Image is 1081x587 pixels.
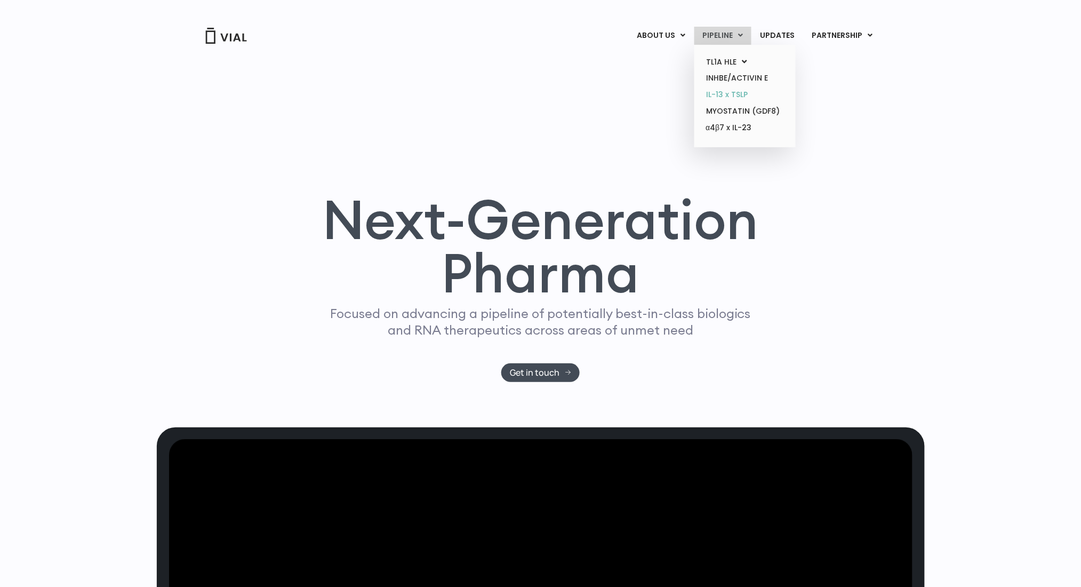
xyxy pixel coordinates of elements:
[698,54,791,70] a: TL1A HLEMenu Toggle
[629,27,694,45] a: ABOUT USMenu Toggle
[694,27,751,45] a: PIPELINEMenu Toggle
[510,369,559,377] span: Get in touch
[698,70,791,86] a: INHBE/ACTIVIN E
[310,193,772,300] h1: Next-Generation Pharma
[501,363,580,382] a: Get in touch
[698,120,791,137] a: α4β7 x IL-23
[698,103,791,120] a: MYOSTATIN (GDF8)
[698,86,791,103] a: IL-13 x TSLP
[804,27,882,45] a: PARTNERSHIPMenu Toggle
[752,27,803,45] a: UPDATES
[205,28,247,44] img: Vial Logo
[326,305,756,338] p: Focused on advancing a pipeline of potentially best-in-class biologics and RNA therapeutics acros...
